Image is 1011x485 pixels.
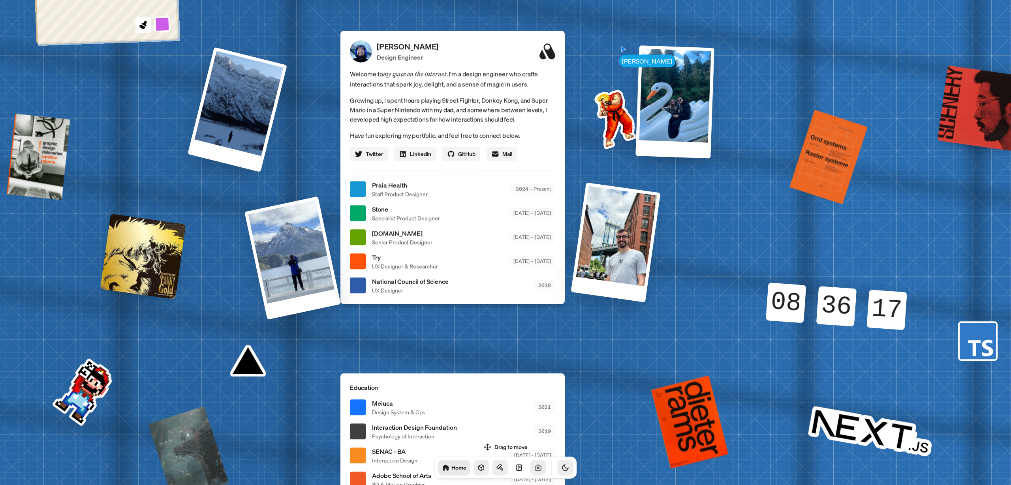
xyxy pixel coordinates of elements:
[502,150,512,158] span: Mail
[350,96,555,124] p: Growing up, I spent hours playing Street Fighter, Donkey Kong, and Super Mario in a Super Nintend...
[372,423,457,432] span: Interaction Design Foundation
[372,214,440,222] span: Specialist Product Designer
[510,475,555,485] div: [DATE] - [DATE]
[372,456,417,464] span: Interaction Design
[372,408,425,416] span: Design System & Ops
[511,184,555,194] div: 2024 – Present
[509,257,555,266] div: [DATE] – [DATE]
[350,383,555,392] p: Education
[372,447,417,456] span: SENAC - BA
[372,286,449,294] span: UX Designer
[372,204,440,214] span: Stone
[372,432,457,440] span: Psychology of Interaction
[574,78,654,157] img: Profile example
[372,253,438,262] span: Try
[487,147,517,161] a: Mail
[458,150,475,158] span: GitHub
[509,208,555,218] div: [DATE] – [DATE]
[442,147,480,161] a: GitHub
[451,464,466,471] h1: Home
[534,403,555,412] div: 2021
[372,238,432,246] span: Senior Product Designer
[350,69,555,89] span: Welcome to I'm a design engineer who crafts interactions that spark joy, delight, and a sense of ...
[534,281,555,290] div: 2018
[509,232,555,242] div: [DATE] – [DATE]
[410,150,431,158] span: Linkedin
[394,147,436,161] a: Linkedin
[372,180,428,190] span: Praia Health
[377,41,438,52] p: [PERSON_NAME]
[350,130,555,140] p: Have fun exploring my portfolio, and feel free to connect below.
[372,399,425,408] span: Meiuca
[372,277,449,286] span: National Council of Science
[372,471,431,480] span: Adobe School of Arts
[558,460,573,476] button: Toggle Theme
[366,150,383,158] span: Twitter
[377,52,438,62] p: Design Engineer
[372,228,432,238] span: [DOMAIN_NAME]
[372,190,428,198] span: Staff Product Designer
[372,262,438,270] span: UX Designer & Researcher
[383,70,449,78] em: my space on the internet.
[438,460,470,476] a: Home
[350,40,372,62] img: Profile Picture
[350,147,388,161] a: Twitter
[534,427,555,436] div: 2019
